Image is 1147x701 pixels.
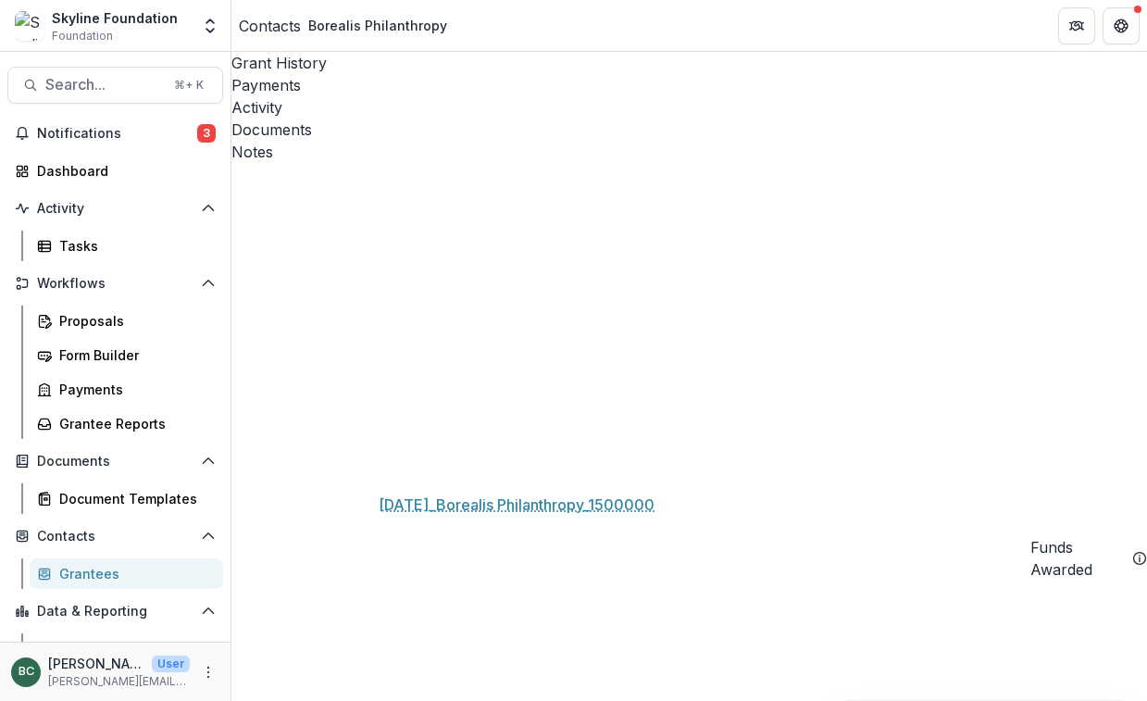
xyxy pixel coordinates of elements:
h2: Funds Awarded [1030,536,1125,581]
p: [PERSON_NAME][EMAIL_ADDRESS][DOMAIN_NAME] [48,673,190,690]
span: Activity [37,201,193,217]
span: Search... [45,76,163,94]
a: Documents [231,119,1147,141]
span: Documents [37,454,193,469]
a: Grantees [30,558,223,589]
div: Dashboard [37,161,208,181]
button: Notifications3 [7,119,223,148]
button: Partners [1058,7,1095,44]
button: More [197,661,219,683]
span: Contacts [37,529,193,545]
a: Activity [231,96,1147,119]
button: Open Data & Reporting [7,596,223,626]
span: Data & Reporting [37,604,193,620]
div: Bettina Chang [19,666,34,678]
button: Open entity switcher [197,7,223,44]
img: Skyline Foundation [15,11,44,41]
a: Dashboard [30,633,223,664]
div: Borealis Philanthropy [308,16,447,35]
span: Foundation [52,28,113,44]
div: Grantee Reports [59,414,208,433]
div: Dashboard [59,639,208,658]
button: Get Help [1103,7,1140,44]
button: Search... [7,67,223,104]
span: Workflows [37,276,193,292]
a: Notes [231,141,1147,163]
div: ⌘ + K [170,75,207,95]
div: Grantees [59,564,208,583]
button: Open Workflows [7,269,223,298]
div: Tasks [59,236,208,256]
div: Document Templates [59,489,208,508]
a: Document Templates [30,483,223,514]
div: Payments [59,380,208,399]
a: Grant History [231,52,1147,74]
span: 3 [197,124,216,143]
div: Proposals [59,311,208,331]
a: Payments [30,374,223,405]
button: Open Contacts [7,521,223,551]
div: Form Builder [59,345,208,365]
p: User [152,656,190,672]
a: Form Builder [30,340,223,370]
nav: breadcrumb [239,12,455,39]
a: Contacts [239,15,301,37]
button: Open Activity [7,194,223,223]
p: [PERSON_NAME] [48,654,144,673]
a: [DATE]_Borealis Philanthropy_1500000 [379,494,655,516]
a: Dashboard [7,156,223,186]
a: Grantee Reports [30,408,223,439]
span: Notifications [37,126,197,142]
a: Proposals [30,306,223,336]
a: Tasks [30,231,223,261]
button: Open Documents [7,446,223,476]
div: Skyline Foundation [52,8,178,28]
a: Payments [231,74,1147,96]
